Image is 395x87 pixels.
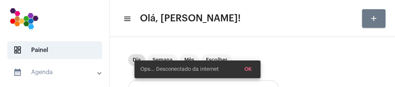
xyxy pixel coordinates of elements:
[6,4,42,33] img: 7bf4c2a9-cb5a-6366-d80e-59e5d4b2024a.png
[239,63,258,76] button: OK
[140,13,241,24] span: Olá, [PERSON_NAME]!
[244,67,252,72] span: OK
[13,68,22,77] mat-icon: sidenav icon
[13,68,98,77] mat-panel-title: Agenda
[7,41,102,59] span: Painel
[140,66,219,73] span: Ops... Desconectado da internet
[4,63,110,81] mat-expansion-panel-header: sidenav iconAgenda
[123,14,130,23] mat-icon: sidenav icon
[13,46,22,55] span: sidenav icon
[369,14,378,23] mat-icon: add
